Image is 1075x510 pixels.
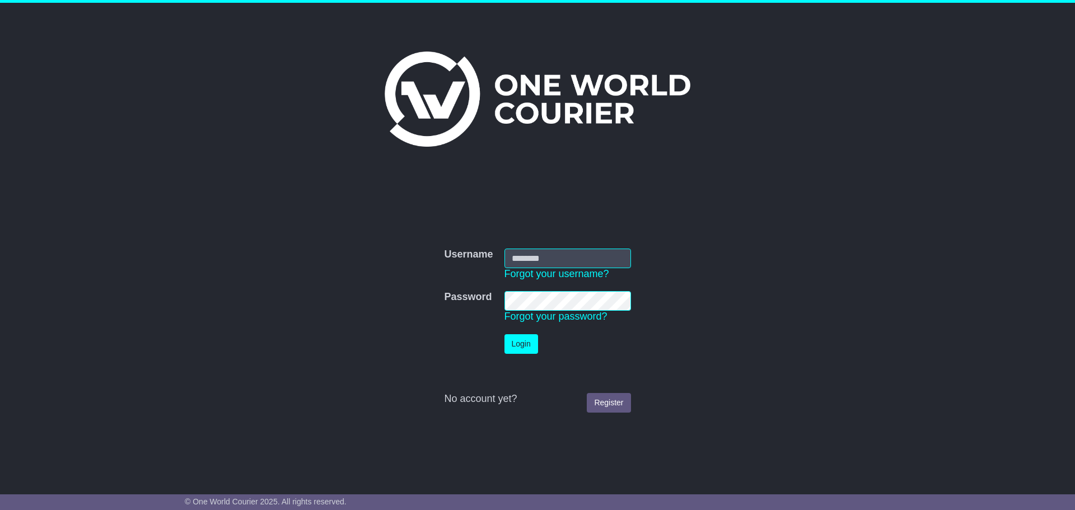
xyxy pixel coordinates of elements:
label: Username [444,249,493,261]
a: Forgot your username? [504,268,609,279]
a: Forgot your password? [504,311,607,322]
button: Login [504,334,538,354]
img: One World [385,52,690,147]
a: Register [587,393,630,413]
span: © One World Courier 2025. All rights reserved. [185,497,347,506]
label: Password [444,291,492,303]
div: No account yet? [444,393,630,405]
